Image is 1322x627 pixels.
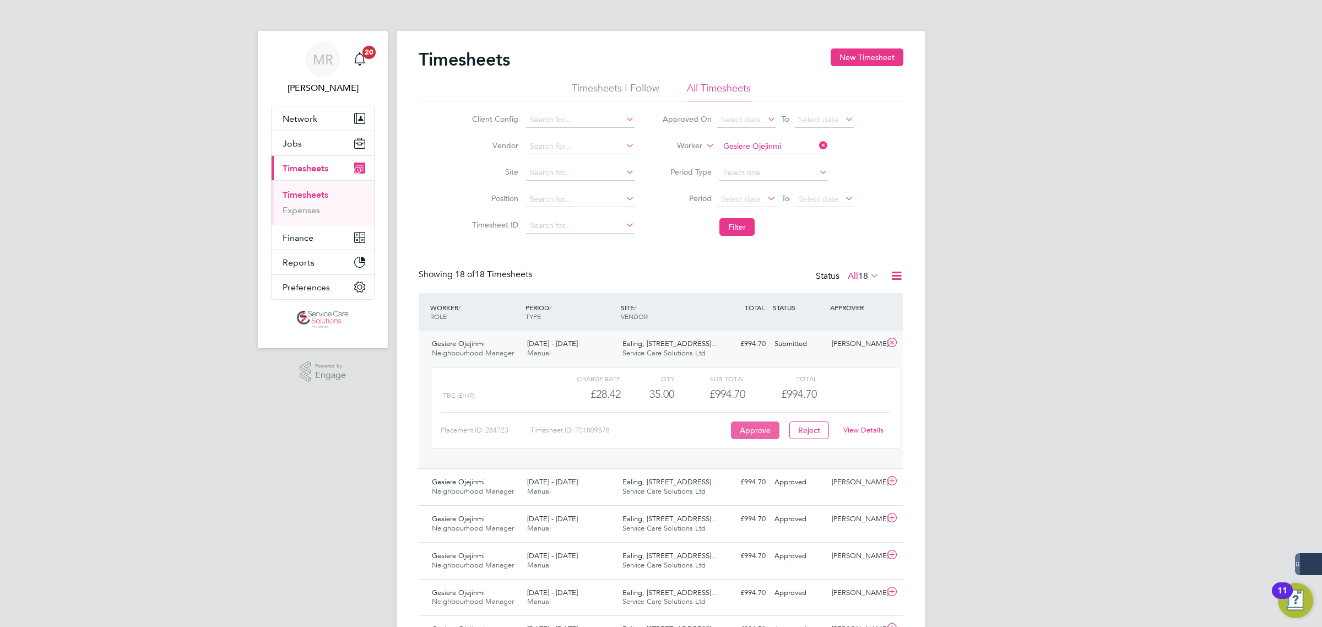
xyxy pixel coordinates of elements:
div: Total [745,372,816,385]
label: Period Type [662,167,712,177]
div: £994.70 [713,547,770,565]
span: 20 [362,46,376,59]
div: Approved [770,547,827,565]
div: £994.70 [713,510,770,528]
span: Manual [527,597,551,606]
span: Manual [527,348,551,358]
span: Manual [527,560,551,570]
label: Approved On [662,114,712,124]
span: / [634,303,636,312]
span: ROLE [430,312,447,321]
div: Charge rate [550,372,621,385]
span: [DATE] - [DATE] [527,551,578,560]
input: Search for... [526,218,635,234]
span: Ealing, [STREET_ADDRESS]… [622,551,718,560]
div: Sub Total [674,372,745,385]
div: PERIOD [523,298,618,326]
span: Select date [799,115,838,125]
button: Network [272,106,374,131]
span: To [778,112,793,126]
a: View Details [843,425,884,435]
span: / [549,303,551,312]
span: Neighbourhood Manager [432,597,514,606]
div: Approved [770,473,827,491]
input: Search for... [526,139,635,154]
button: Reject [789,421,829,439]
div: Showing [419,269,534,280]
span: Gesiere Ojejinmi [432,551,485,560]
span: Manual [527,523,551,533]
div: £28.42 [550,385,621,403]
span: Matt Robson [271,82,375,95]
span: Powered by [315,361,346,371]
a: Expenses [283,205,320,215]
span: Reports [283,257,315,268]
label: Position [469,193,518,203]
div: Approved [770,510,827,528]
span: Network [283,113,317,124]
a: MR[PERSON_NAME] [271,42,375,95]
div: QTY [621,372,674,385]
span: 18 of [455,269,475,280]
input: Search for... [719,139,828,154]
span: TOTAL [745,303,765,312]
label: Period [662,193,712,203]
button: Filter [719,218,755,236]
span: Neighbourhood Manager [432,560,514,570]
li: All Timesheets [687,82,751,101]
div: Placement ID: 284723 [441,421,530,439]
div: [PERSON_NAME] [827,335,885,353]
a: Powered byEngage [300,361,346,382]
label: All [848,271,879,282]
label: Worker [653,140,702,152]
img: servicecare-logo-retina.png [297,311,349,328]
div: £994.70 [674,385,745,403]
div: 11 [1277,591,1287,605]
div: [PERSON_NAME] [827,547,885,565]
span: Engage [315,371,346,380]
span: Neighbourhood Manager [432,523,514,533]
span: Manual [527,487,551,496]
a: Timesheets [283,190,328,200]
span: Jobs [283,138,302,149]
button: Approve [731,421,779,439]
button: Jobs [272,131,374,155]
span: [DATE] - [DATE] [527,339,578,348]
button: Finance [272,225,374,250]
span: Preferences [283,282,330,293]
button: Preferences [272,275,374,299]
span: Neighbourhood Manager [432,348,514,358]
span: Neighbourhood Manager [432,487,514,496]
label: Vendor [469,140,518,150]
span: Service Care Solutions Ltd [622,487,706,496]
input: Search for... [526,192,635,207]
span: Select date [721,194,761,204]
nav: Main navigation [258,31,388,348]
span: [DATE] - [DATE] [527,514,578,523]
span: TYPE [525,312,541,321]
span: Ealing, [STREET_ADDRESS]… [622,477,718,487]
label: Timesheet ID [469,220,518,230]
input: Select one [719,165,828,181]
span: / [458,303,460,312]
button: New Timesheet [831,48,903,66]
span: Gesiere Ojejinmi [432,477,485,487]
a: 20 [349,42,371,77]
div: [PERSON_NAME] [827,584,885,602]
span: Gesiere Ojejinmi [432,514,485,523]
div: Submitted [770,335,827,353]
span: Ealing, [STREET_ADDRESS]… [622,588,718,597]
span: Service Care Solutions Ltd [622,348,706,358]
span: Finance [283,233,313,243]
span: Service Care Solutions Ltd [622,597,706,606]
div: £994.70 [713,335,770,353]
li: Timesheets I Follow [572,82,659,101]
span: VENDOR [621,312,648,321]
span: MR [313,52,333,67]
span: [DATE] - [DATE] [527,588,578,597]
span: Select date [721,115,761,125]
label: Site [469,167,518,177]
div: STATUS [770,298,827,317]
div: £994.70 [713,473,770,491]
span: 18 Timesheets [455,269,532,280]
